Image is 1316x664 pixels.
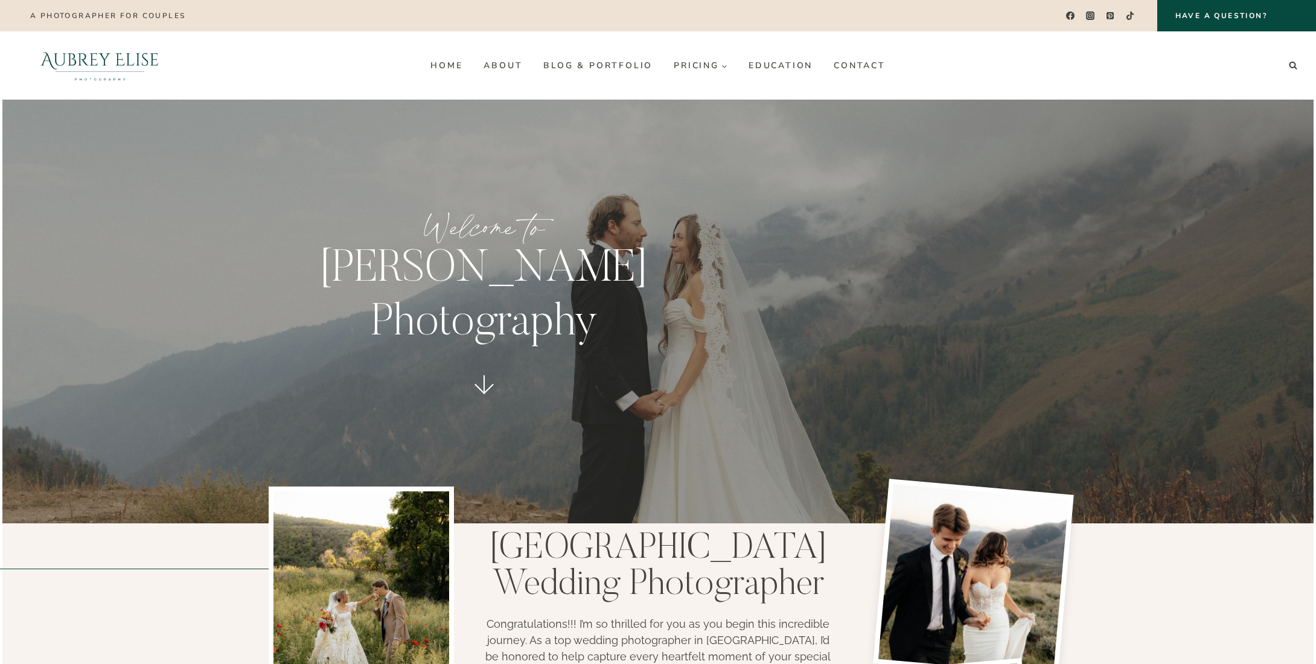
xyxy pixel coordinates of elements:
span: Pricing [674,61,727,70]
img: Aubrey Elise Photography [14,31,185,100]
p: A photographer for couples [30,11,185,20]
a: TikTok [1122,7,1139,25]
nav: Primary [420,56,896,75]
p: Welcome to [282,205,686,250]
a: Pinterest [1102,7,1119,25]
p: [PERSON_NAME] Photography [282,244,686,351]
a: Facebook [1061,7,1079,25]
a: Blog & Portfolio [533,56,663,75]
button: View Search Form [1285,57,1302,74]
a: Home [420,56,473,75]
a: Education [738,56,823,75]
a: Pricing [663,56,738,75]
a: Instagram [1082,7,1099,25]
h1: [GEOGRAPHIC_DATA] Wedding Photographer [481,531,836,604]
a: About [473,56,533,75]
a: Contact [823,56,896,75]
